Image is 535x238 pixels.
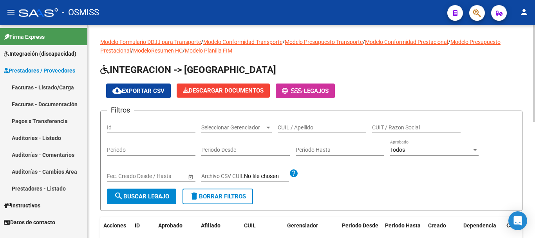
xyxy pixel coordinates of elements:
mat-icon: delete [190,191,199,201]
span: Exportar CSV [112,87,164,94]
span: ID [135,222,140,229]
span: Todos [390,147,405,153]
span: Legajos [304,87,329,94]
button: Borrar Filtros [183,189,253,204]
span: Periodo Desde [342,222,378,229]
span: Firma Express [4,33,45,41]
mat-icon: menu [6,7,16,17]
span: Seleccionar Gerenciador [201,124,265,131]
a: Modelo Conformidad Prestacional [365,39,448,45]
span: Creado [428,222,446,229]
span: - OSMISS [62,4,99,21]
span: Integración (discapacidad) [4,49,76,58]
a: Modelo Formulario DDJJ para Transporte [100,39,201,45]
input: Start date [107,173,131,180]
a: ModeloResumen HC [133,47,183,54]
a: Modelo Presupuesto Transporte [285,39,363,45]
button: Buscar Legajo [107,189,176,204]
mat-icon: person [519,7,529,17]
span: Periodo Hasta [385,222,421,229]
div: Open Intercom Messenger [508,211,527,230]
span: Descargar Documentos [183,87,264,94]
span: Archivo CSV CUIL [201,173,244,179]
a: Modelo Planilla FIM [185,47,232,54]
span: Instructivos [4,201,40,210]
button: Open calendar [186,173,195,181]
span: Datos de contacto [4,218,55,227]
span: INTEGRACION -> [GEOGRAPHIC_DATA] [100,64,276,75]
mat-icon: search [114,191,123,201]
span: Buscar Legajo [114,193,169,200]
span: Gerenciador [287,222,318,229]
span: Prestadores / Proveedores [4,66,75,75]
span: Afiliado [201,222,221,229]
span: - [282,87,304,94]
button: -Legajos [276,84,335,98]
button: Descargar Documentos [177,84,270,98]
input: End date [138,173,176,180]
button: Exportar CSV [106,84,171,98]
mat-icon: help [289,169,298,178]
mat-icon: cloud_download [112,86,122,95]
span: Acciones [103,222,126,229]
span: Aprobado [158,222,183,229]
h3: Filtros [107,105,134,116]
span: Dependencia [463,222,496,229]
a: Modelo Conformidad Transporte [203,39,282,45]
input: Archivo CSV CUIL [244,173,289,180]
span: CUIL [244,222,256,229]
span: Borrar Filtros [190,193,246,200]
